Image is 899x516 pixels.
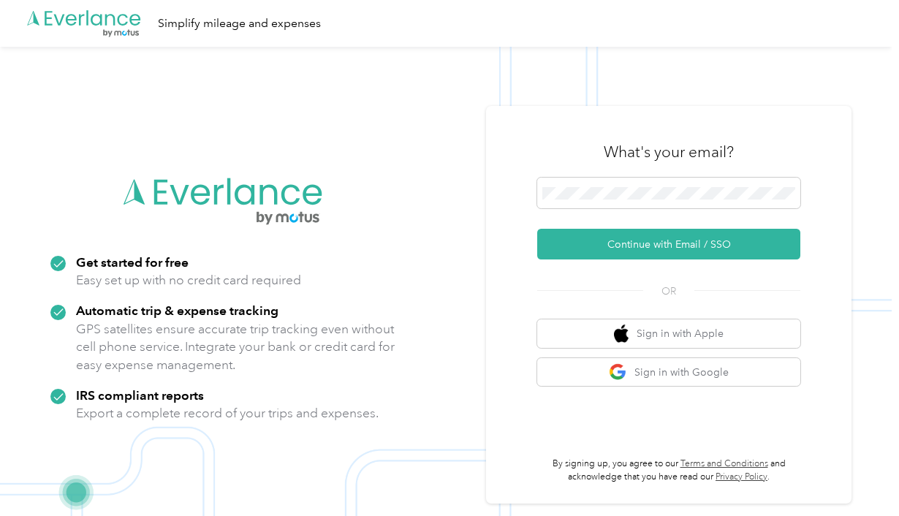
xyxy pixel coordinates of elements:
[643,284,694,299] span: OR
[716,471,767,482] a: Privacy Policy
[158,15,321,33] div: Simplify mileage and expenses
[76,387,204,403] strong: IRS compliant reports
[76,271,301,289] p: Easy set up with no credit card required
[609,363,627,382] img: google logo
[537,458,800,483] p: By signing up, you agree to our and acknowledge that you have read our .
[76,303,278,318] strong: Automatic trip & expense tracking
[76,320,395,374] p: GPS satellites ensure accurate trip tracking even without cell phone service. Integrate your bank...
[537,319,800,348] button: apple logoSign in with Apple
[537,358,800,387] button: google logoSign in with Google
[614,325,629,343] img: apple logo
[76,404,379,422] p: Export a complete record of your trips and expenses.
[680,458,768,469] a: Terms and Conditions
[537,229,800,259] button: Continue with Email / SSO
[76,254,189,270] strong: Get started for free
[604,142,734,162] h3: What's your email?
